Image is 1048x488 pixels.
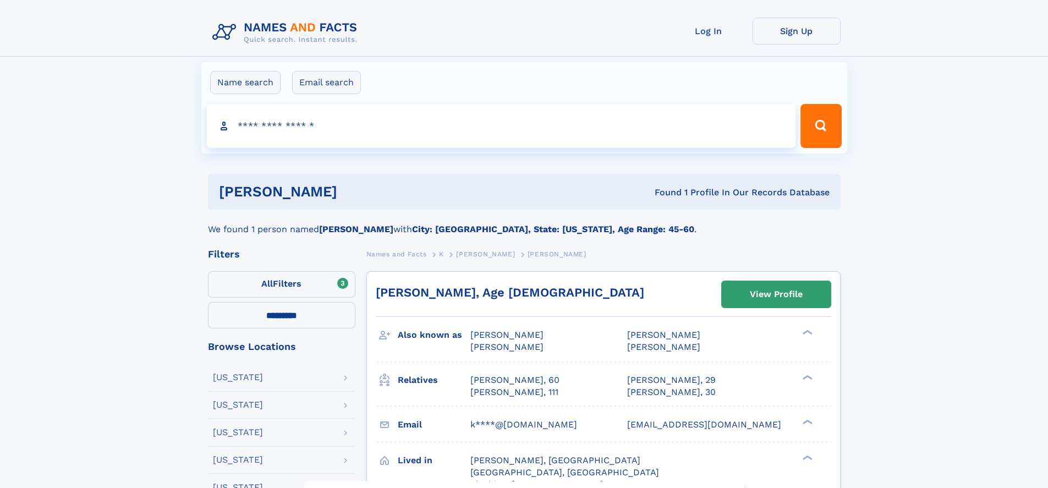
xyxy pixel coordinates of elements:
[496,187,830,199] div: Found 1 Profile In Our Records Database
[800,454,813,461] div: ❯
[213,373,263,382] div: [US_STATE]
[800,418,813,425] div: ❯
[208,210,841,236] div: We found 1 person named with .
[750,282,803,307] div: View Profile
[528,250,586,258] span: [PERSON_NAME]
[398,371,470,390] h3: Relatives
[207,104,796,148] input: search input
[470,374,559,386] a: [PERSON_NAME], 60
[456,250,515,258] span: [PERSON_NAME]
[292,71,361,94] label: Email search
[398,415,470,434] h3: Email
[398,326,470,344] h3: Also known as
[208,249,355,259] div: Filters
[665,18,753,45] a: Log In
[319,224,393,234] b: [PERSON_NAME]
[219,185,496,199] h1: [PERSON_NAME]
[261,278,273,289] span: All
[376,286,644,299] a: [PERSON_NAME], Age [DEMOGRAPHIC_DATA]
[470,467,659,478] span: [GEOGRAPHIC_DATA], [GEOGRAPHIC_DATA]
[470,455,640,465] span: [PERSON_NAME], [GEOGRAPHIC_DATA]
[439,250,444,258] span: K
[213,428,263,437] div: [US_STATE]
[398,451,470,470] h3: Lived in
[210,71,281,94] label: Name search
[722,281,831,308] a: View Profile
[208,271,355,298] label: Filters
[456,247,515,261] a: [PERSON_NAME]
[800,104,841,148] button: Search Button
[208,342,355,352] div: Browse Locations
[800,374,813,381] div: ❯
[412,224,694,234] b: City: [GEOGRAPHIC_DATA], State: [US_STATE], Age Range: 45-60
[208,18,366,47] img: Logo Names and Facts
[800,329,813,336] div: ❯
[627,330,700,340] span: [PERSON_NAME]
[627,419,781,430] span: [EMAIL_ADDRESS][DOMAIN_NAME]
[213,401,263,409] div: [US_STATE]
[470,330,544,340] span: [PERSON_NAME]
[627,386,716,398] a: [PERSON_NAME], 30
[753,18,841,45] a: Sign Up
[470,386,558,398] a: [PERSON_NAME], 111
[627,374,716,386] a: [PERSON_NAME], 29
[627,342,700,352] span: [PERSON_NAME]
[439,247,444,261] a: K
[470,342,544,352] span: [PERSON_NAME]
[213,456,263,464] div: [US_STATE]
[366,247,427,261] a: Names and Facts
